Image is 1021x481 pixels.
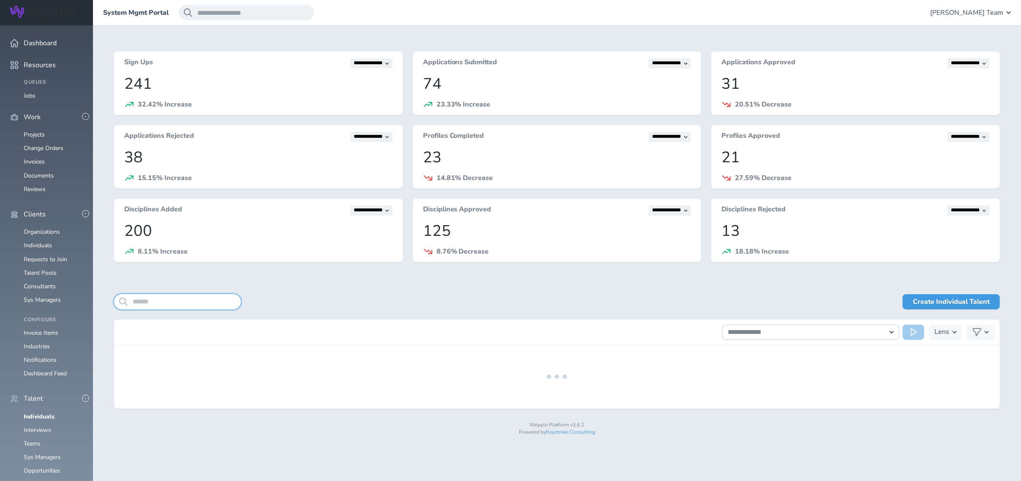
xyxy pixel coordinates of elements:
[124,132,194,142] h3: Applications Rejected
[24,395,43,402] span: Talent
[24,453,61,461] a: Sys Managers
[423,222,691,240] p: 125
[24,342,50,350] a: Industries
[138,173,192,183] span: 15.15% Increase
[24,228,60,236] a: Organizations
[24,144,63,152] a: Change Orders
[24,172,54,180] a: Documents
[721,149,990,166] p: 21
[721,205,786,216] h3: Disciplines Rejected
[546,429,595,435] a: Keystroke Consulting
[124,222,393,240] p: 200
[735,100,792,109] span: 20.51% Decrease
[124,149,393,166] p: 38
[721,58,795,68] h3: Applications Approved
[82,395,89,402] button: -
[437,173,493,183] span: 14.81% Decrease
[124,75,393,93] p: 241
[114,429,1000,435] p: Powered by
[721,75,990,93] p: 31
[82,210,89,217] button: -
[124,205,182,216] h3: Disciplines Added
[721,132,780,142] h3: Profiles Approved
[124,58,153,68] h3: Sign Ups
[24,131,45,139] a: Projects
[24,92,35,100] a: Jobs
[24,269,57,277] a: Talent Pools
[24,241,52,249] a: Individuals
[930,5,1011,20] button: [PERSON_NAME] Team
[24,61,56,69] span: Resources
[934,325,949,340] h3: Lens
[735,173,792,183] span: 27.59% Decrease
[24,440,41,448] a: Teams
[423,75,691,93] p: 74
[24,79,83,85] h4: Queues
[24,210,46,218] span: Clients
[423,205,491,216] h3: Disciplines Approved
[437,247,489,256] span: 8.76% Decrease
[24,467,60,475] a: Opportunities
[24,369,67,377] a: Dashboard Feed
[930,9,1003,16] span: [PERSON_NAME] Team
[24,317,83,323] h4: Configure
[24,113,41,121] span: Work
[24,356,57,364] a: Notifications
[437,100,491,109] span: 23.33% Increase
[423,58,497,68] h3: Applications Submitted
[24,255,67,263] a: Requests to Join
[114,422,1000,428] p: Wripple Platform v3.6.2
[24,296,61,304] a: Sys Managers
[735,247,789,256] span: 18.18% Increase
[24,426,51,434] a: Interviews
[903,294,1000,309] a: Create Individual Talent
[24,413,55,421] a: Individuals
[24,185,46,193] a: Reviews
[721,222,990,240] p: 13
[24,282,56,290] a: Consultants
[903,325,924,340] button: Run Action
[82,113,89,120] button: -
[929,325,962,340] button: Lens
[138,247,188,256] span: 8.11% Increase
[423,149,691,166] p: 23
[24,39,57,47] span: Dashboard
[24,158,45,166] a: Invoices
[138,100,192,109] span: 32.42% Increase
[423,132,484,142] h3: Profiles Completed
[103,9,169,16] a: System Mgmt Portal
[10,5,74,18] img: Wripple
[24,329,58,337] a: Invoice Items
